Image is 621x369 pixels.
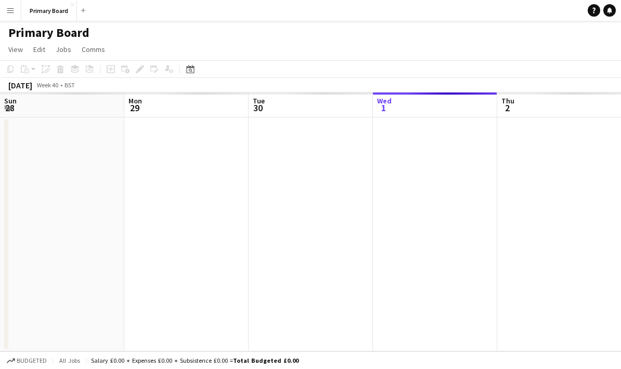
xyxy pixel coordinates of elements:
[8,25,89,41] h1: Primary Board
[251,102,265,114] span: 30
[51,43,75,56] a: Jobs
[4,43,27,56] a: View
[77,43,109,56] a: Comms
[17,357,47,364] span: Budgeted
[376,102,392,114] span: 1
[82,45,105,54] span: Comms
[34,81,60,89] span: Week 40
[33,45,45,54] span: Edit
[501,96,514,106] span: Thu
[233,357,299,364] span: Total Budgeted £0.00
[8,80,32,90] div: [DATE]
[4,96,17,106] span: Sun
[3,102,17,114] span: 28
[64,81,75,89] div: BST
[500,102,514,114] span: 2
[5,355,48,366] button: Budgeted
[56,45,71,54] span: Jobs
[8,45,23,54] span: View
[29,43,49,56] a: Edit
[253,96,265,106] span: Tue
[128,96,142,106] span: Mon
[57,357,82,364] span: All jobs
[91,357,299,364] div: Salary £0.00 + Expenses £0.00 + Subsistence £0.00 =
[127,102,142,114] span: 29
[377,96,392,106] span: Wed
[21,1,77,21] button: Primary Board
